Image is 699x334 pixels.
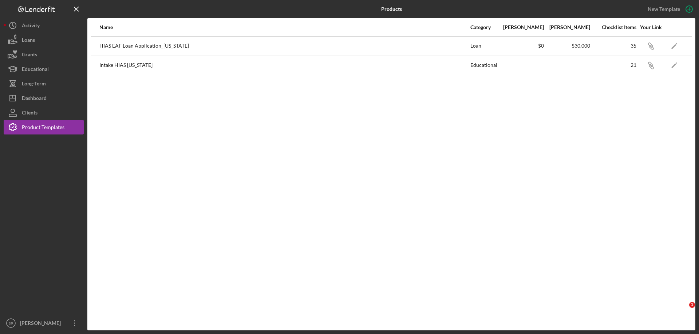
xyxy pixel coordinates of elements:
div: [PERSON_NAME] [545,24,590,30]
div: Loans [22,33,35,49]
div: Dashboard [22,91,47,107]
div: Intake HIAS [US_STATE] [99,56,470,75]
div: Name [99,24,470,30]
button: SR[PERSON_NAME] [4,316,84,330]
div: Checklist Items [591,24,636,30]
div: 35 [591,43,636,49]
b: Products [381,6,402,12]
div: Grants [22,47,37,64]
div: Product Templates [22,120,64,136]
div: $0 [498,43,544,49]
button: Long-Term [4,76,84,91]
div: Clients [22,105,37,122]
div: Category [470,24,498,30]
div: 21 [591,62,636,68]
div: [PERSON_NAME] [498,24,544,30]
button: Educational [4,62,84,76]
div: Activity [22,18,40,35]
button: Activity [4,18,84,33]
button: Loans [4,33,84,47]
div: [PERSON_NAME] [18,316,66,332]
button: Product Templates [4,120,84,134]
button: Grants [4,47,84,62]
span: 1 [689,302,695,308]
div: HIAS EAF Loan Application_[US_STATE] [99,37,470,55]
div: Educational [470,56,498,75]
button: Dashboard [4,91,84,105]
iframe: Intercom live chat [674,302,692,319]
div: Loan [470,37,498,55]
button: New Template [643,4,695,15]
div: Educational [22,62,49,78]
text: SR [8,321,13,325]
div: $30,000 [545,43,590,49]
button: Clients [4,105,84,120]
div: Long-Term [22,76,46,93]
div: Your Link [637,24,664,30]
div: New Template [648,4,680,15]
